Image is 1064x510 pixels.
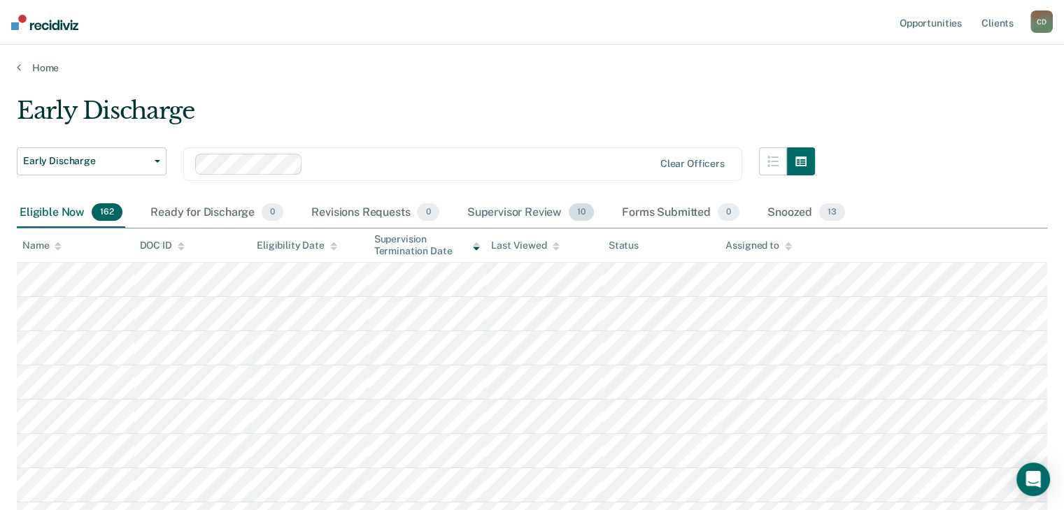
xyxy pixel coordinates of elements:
[609,240,639,252] div: Status
[1030,10,1053,33] button: CD
[140,240,185,252] div: DOC ID
[660,158,725,170] div: Clear officers
[22,240,62,252] div: Name
[11,15,78,30] img: Recidiviz
[262,203,283,221] span: 0
[17,147,166,175] button: Early Discharge
[491,240,559,252] div: Last Viewed
[765,198,848,228] div: Snoozed13
[17,96,815,136] div: Early Discharge
[92,203,122,221] span: 162
[819,203,845,221] span: 13
[569,203,594,221] span: 10
[17,61,1047,74] a: Home
[1030,10,1053,33] div: C D
[148,198,286,228] div: Ready for Discharge0
[1016,462,1050,496] div: Open Intercom Messenger
[464,198,597,228] div: Supervisor Review10
[257,240,337,252] div: Eligibility Date
[23,155,149,167] span: Early Discharge
[725,240,791,252] div: Assigned to
[308,198,441,228] div: Revisions Requests0
[619,198,742,228] div: Forms Submitted0
[374,233,481,257] div: Supervision Termination Date
[718,203,739,221] span: 0
[417,203,439,221] span: 0
[17,198,125,228] div: Eligible Now162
